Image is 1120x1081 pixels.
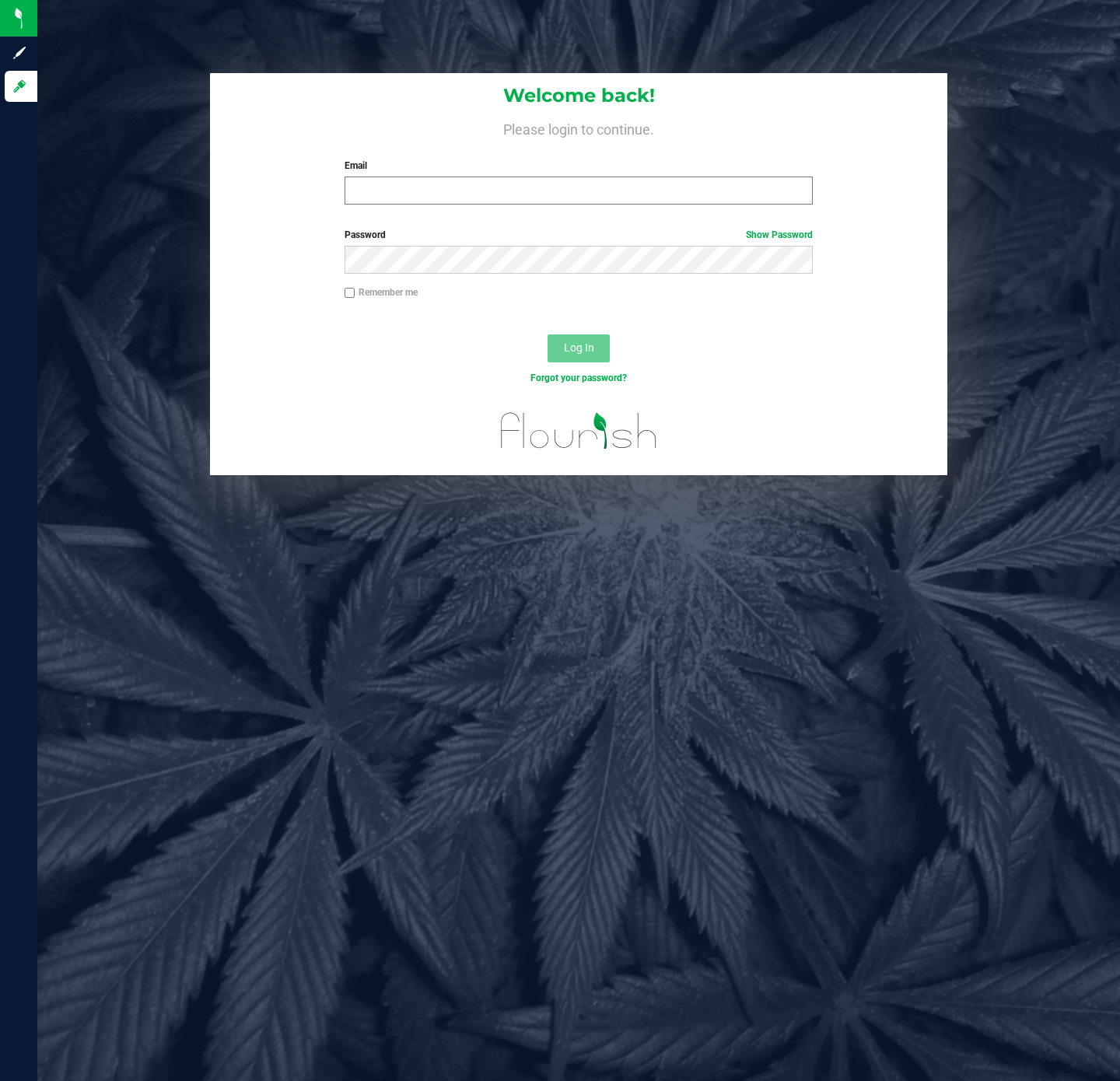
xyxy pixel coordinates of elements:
h1: Welcome back! [210,86,947,106]
a: Forgot your password? [530,373,627,383]
label: Remember me [345,285,418,299]
a: Show Password [746,229,813,240]
inline-svg: Sign up [12,45,27,61]
inline-svg: Log in [12,79,27,94]
span: Log In [564,341,594,354]
input: Remember me [345,288,355,299]
label: Email [345,159,813,173]
span: Password [345,229,386,240]
button: Log In [548,334,610,362]
h4: Please login to continue. [210,118,947,137]
img: flourish_logo.svg [487,401,671,460]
